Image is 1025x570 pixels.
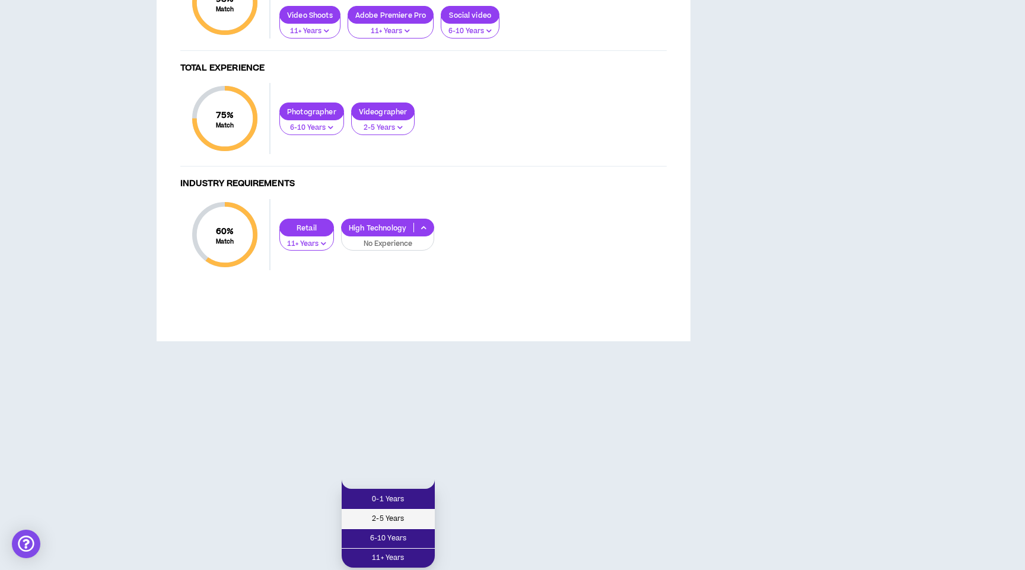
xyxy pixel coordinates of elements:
button: 11+ Years [279,16,340,39]
span: 2-5 Years [349,513,428,526]
p: Retail [280,223,333,232]
small: Match [216,238,234,246]
button: 6-10 Years [441,16,499,39]
p: 11+ Years [287,26,333,37]
p: 11+ Years [287,239,326,249]
p: Adobe Premiere Pro [348,11,434,20]
small: Match [216,121,234,130]
span: 75 % [216,109,234,121]
button: 11+ Years [279,229,334,251]
p: High Technology [342,223,413,232]
span: 11+ Years [349,552,428,565]
small: Match [216,5,234,14]
h4: Industry Requirements [180,178,667,190]
p: Social video [441,11,499,20]
h4: Total Experience [180,63,667,74]
p: Video Shoots [280,11,340,20]
div: Open Intercom Messenger [12,530,40,558]
p: No Experience [349,239,426,249]
p: 11+ Years [355,26,426,37]
span: 6-10 Years [349,532,428,545]
p: 6-10 Years [287,123,336,133]
p: 2-5 Years [359,123,408,133]
button: No Experience [341,229,434,251]
span: 60 % [216,225,234,238]
button: 11+ Years [348,16,434,39]
p: Photographer [280,107,343,116]
button: 2-5 Years [351,113,415,135]
p: Videographer [352,107,415,116]
span: 0-1 Years [349,493,428,506]
p: 6-10 Years [448,26,492,37]
button: 6-10 Years [279,113,344,135]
